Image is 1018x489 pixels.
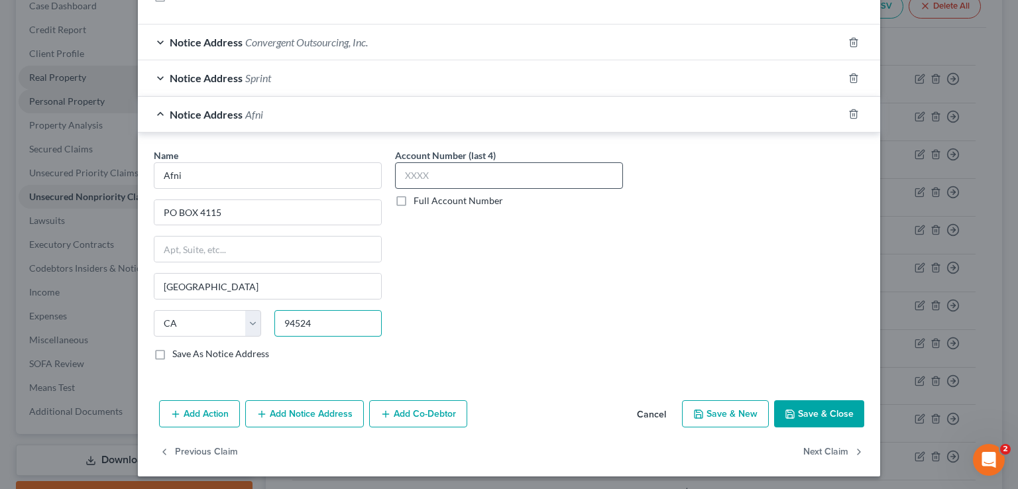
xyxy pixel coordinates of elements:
input: Apt, Suite, etc... [154,237,381,262]
button: Add Co-Debtor [369,400,467,428]
span: Afni [245,108,263,121]
span: Name [154,150,178,161]
input: Enter address... [154,200,381,225]
button: Add Notice Address [245,400,364,428]
iframe: Intercom live chat [973,444,1005,476]
span: Notice Address [170,72,243,84]
label: Save As Notice Address [172,347,269,360]
label: Account Number (last 4) [395,148,496,162]
span: Convergent Outsourcing, Inc. [245,36,368,48]
span: Sprint [245,72,271,84]
button: Cancel [626,402,677,428]
span: Notice Address [170,36,243,48]
button: Save & New [682,400,769,428]
input: Search by name... [154,162,382,189]
span: 2 [1000,444,1011,455]
button: Next Claim [803,438,864,466]
span: Notice Address [170,108,243,121]
button: Add Action [159,400,240,428]
button: Save & Close [774,400,864,428]
input: Enter city... [154,274,381,299]
label: Full Account Number [414,194,503,207]
input: XXXX [395,162,623,189]
button: Previous Claim [159,438,238,466]
input: Enter zip.. [274,310,382,337]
